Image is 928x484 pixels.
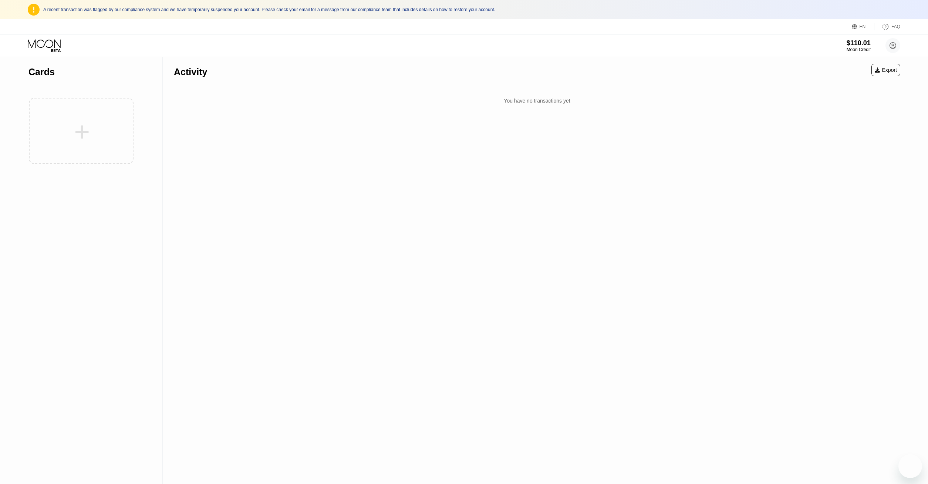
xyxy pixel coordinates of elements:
[847,47,871,52] div: Moon Credit
[847,39,871,52] div: $110.01Moon Credit
[852,23,874,30] div: EN
[871,64,900,76] div: Export
[860,24,866,29] div: EN
[174,94,900,107] div: You have no transactions yet
[28,67,55,77] div: Cards
[847,39,871,47] div: $110.01
[898,454,922,478] iframe: Button to launch messaging window
[875,67,897,73] div: Export
[43,7,900,12] div: A recent transaction was flagged by our compliance system and we have temporarily suspended your ...
[174,67,207,77] div: Activity
[891,24,900,29] div: FAQ
[874,23,900,30] div: FAQ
